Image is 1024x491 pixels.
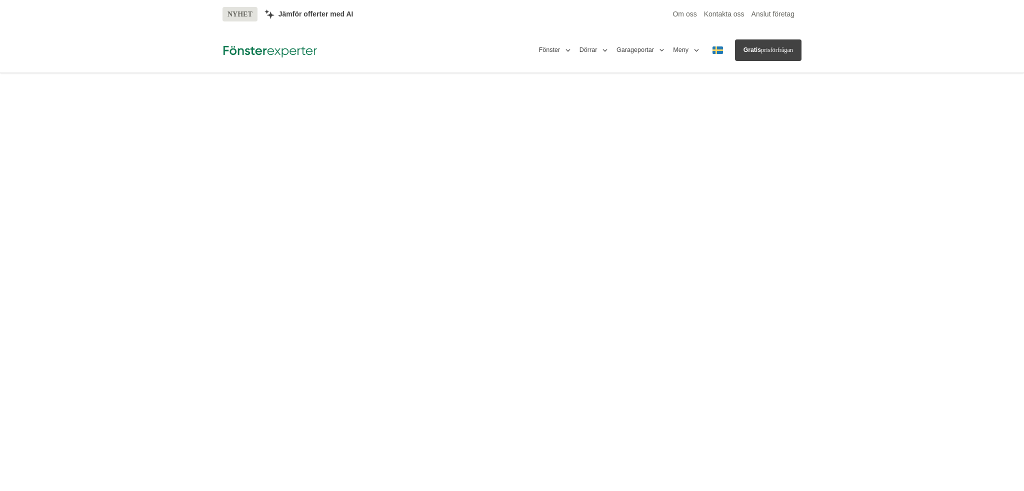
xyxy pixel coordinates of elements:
img: Fönsterexperter Logotyp [222,42,317,58]
span: Gratis [743,46,761,53]
button: Fönster [539,39,572,62]
button: Meny [673,39,700,62]
a: Om oss [672,10,696,18]
a: Anslut företag [751,10,794,18]
button: Garageportar [616,39,666,62]
span: NYHET [222,7,257,21]
a: Kontakta oss [704,10,744,18]
span: Jämför offerter med AI [278,10,353,18]
a: Gratisprisförfrågan [735,39,801,61]
a: Jämför offerter med AI [264,9,353,19]
button: Dörrar [579,39,609,62]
